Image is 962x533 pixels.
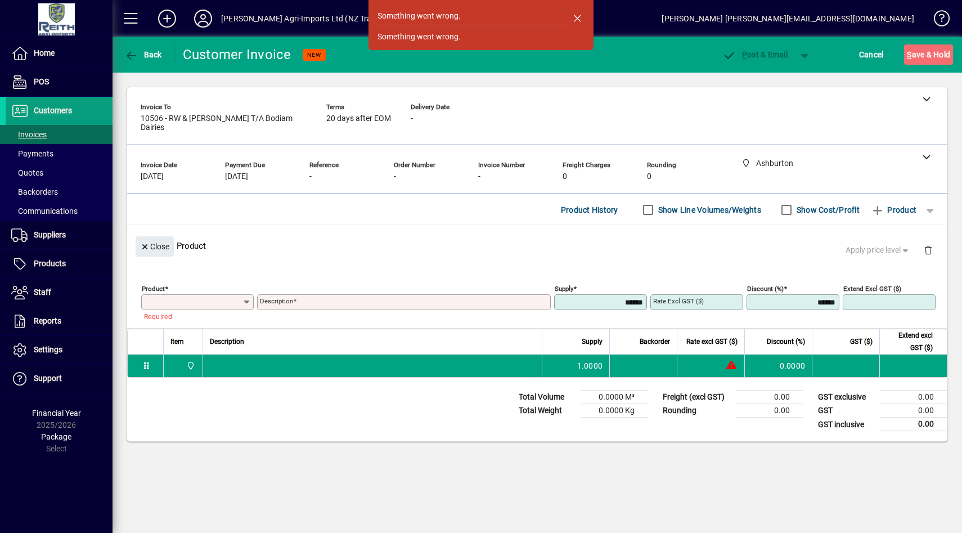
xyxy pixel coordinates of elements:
mat-label: Extend excl GST ($) [843,285,901,293]
button: Add [149,8,185,29]
span: 1.0000 [577,360,603,371]
app-page-header-button: Delete [915,245,942,255]
span: Cancel [859,46,884,64]
button: Save & Hold [904,44,953,65]
span: ost & Email [722,50,788,59]
span: Item [170,335,184,348]
span: 0 [647,172,651,181]
span: Product History [561,201,618,219]
a: Quotes [6,163,113,182]
span: Backorder [640,335,670,348]
span: Invoices [11,130,47,139]
a: Support [6,365,113,393]
td: 0.0000 [744,355,812,377]
span: Description [210,335,244,348]
td: 0.0000 Kg [581,404,648,418]
div: Customer Invoice [183,46,291,64]
a: Staff [6,279,113,307]
button: Close [136,236,174,257]
a: Backorders [6,182,113,201]
app-page-header-button: Back [113,44,174,65]
span: [DATE] [225,172,248,181]
span: Extend excl GST ($) [887,329,933,354]
mat-label: Supply [555,285,573,293]
span: Home [34,48,55,57]
span: Staff [34,288,51,297]
span: Products [34,259,66,268]
span: Close [140,238,169,256]
a: Payments [6,144,113,163]
span: Financial Year [32,409,81,418]
app-page-header-button: Close [133,241,177,251]
span: - [394,172,396,181]
span: 10506 - RW & [PERSON_NAME] T/A Bodiam Dairies [141,114,309,132]
span: - [411,114,413,123]
span: - [309,172,312,181]
span: Communications [11,207,78,216]
span: Settings [34,345,62,354]
span: Reports [34,316,61,325]
span: Ashburton [183,360,196,372]
td: 0.00 [736,391,803,404]
span: GST ($) [850,335,873,348]
span: ave & Hold [907,46,950,64]
span: Rate excl GST ($) [686,335,738,348]
td: 0.00 [880,391,947,404]
span: 0 [563,172,567,181]
span: 20 days after EOM [326,114,391,123]
td: Rounding [657,404,736,418]
a: Communications [6,201,113,221]
span: - [478,172,480,181]
span: Payments [11,149,53,158]
span: Discount (%) [767,335,805,348]
label: Show Line Volumes/Weights [656,204,761,216]
mat-label: Description [260,297,293,305]
button: Apply price level [841,240,915,261]
button: Profile [185,8,221,29]
mat-label: Product [142,285,165,293]
td: 0.00 [736,404,803,418]
div: Something went wrong. [377,31,461,43]
span: NEW [307,51,321,59]
span: POS [34,77,49,86]
td: 0.00 [880,418,947,432]
a: Products [6,250,113,278]
button: Product History [556,200,623,220]
button: Back [122,44,165,65]
td: 0.00 [880,404,947,418]
span: [DATE] [141,172,164,181]
span: Package [41,432,71,441]
button: Cancel [856,44,887,65]
td: Total Weight [513,404,581,418]
a: Knowledge Base [925,2,948,39]
mat-label: Rate excl GST ($) [653,297,704,305]
span: Support [34,374,62,383]
a: POS [6,68,113,96]
span: S [907,50,911,59]
td: GST inclusive [812,418,880,432]
div: Product [127,225,947,266]
button: Post & Email [717,44,793,65]
span: Supply [582,335,603,348]
td: GST [812,404,880,418]
div: [PERSON_NAME] Agri-Imports Ltd (NZ Tractors) [221,10,393,28]
a: Settings [6,336,113,364]
mat-label: Discount (%) [747,285,784,293]
td: Freight (excl GST) [657,391,736,404]
span: Apply price level [846,244,911,256]
span: Suppliers [34,230,66,239]
mat-error: Required [144,310,245,322]
a: Home [6,39,113,68]
span: Back [124,50,162,59]
span: Quotes [11,168,43,177]
td: Total Volume [513,391,581,404]
a: Invoices [6,125,113,144]
a: Suppliers [6,221,113,249]
span: Backorders [11,187,58,196]
button: Delete [915,236,942,263]
a: Reports [6,307,113,335]
td: GST exclusive [812,391,880,404]
td: 0.0000 M³ [581,391,648,404]
label: Show Cost/Profit [794,204,860,216]
div: [PERSON_NAME] [PERSON_NAME][EMAIL_ADDRESS][DOMAIN_NAME] [662,10,914,28]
